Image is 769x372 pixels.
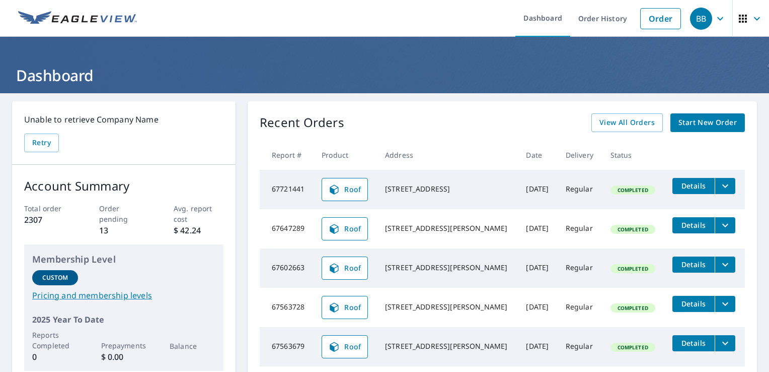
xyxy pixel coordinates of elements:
[640,8,681,29] a: Order
[32,253,215,266] p: Membership Level
[599,116,655,129] span: View All Orders
[322,178,368,201] a: Roof
[328,262,361,274] span: Roof
[260,327,314,366] td: 67563679
[690,8,712,30] div: BB
[672,217,715,233] button: detailsBtn-67647289
[174,203,223,224] p: Avg. report cost
[101,351,147,363] p: $ 0.00
[42,273,68,282] p: Custom
[385,341,510,351] div: [STREET_ADDRESS][PERSON_NAME]
[322,335,368,358] a: Roof
[377,140,518,170] th: Address
[260,113,344,132] p: Recent Orders
[558,170,602,209] td: Regular
[328,223,361,235] span: Roof
[558,327,602,366] td: Regular
[678,181,709,191] span: Details
[24,113,223,126] p: Unable to retrieve Company Name
[518,327,557,366] td: [DATE]
[678,338,709,348] span: Details
[12,65,757,86] h1: Dashboard
[611,344,654,351] span: Completed
[32,314,215,326] p: 2025 Year To Date
[672,178,715,194] button: detailsBtn-67721441
[558,288,602,327] td: Regular
[170,341,215,351] p: Balance
[32,289,215,301] a: Pricing and membership levels
[260,288,314,327] td: 67563728
[715,178,735,194] button: filesDropdownBtn-67721441
[715,296,735,312] button: filesDropdownBtn-67563728
[174,224,223,236] p: $ 42.24
[314,140,377,170] th: Product
[101,340,147,351] p: Prepayments
[328,183,361,196] span: Roof
[611,187,654,194] span: Completed
[672,335,715,351] button: detailsBtn-67563679
[672,296,715,312] button: detailsBtn-67563728
[678,299,709,308] span: Details
[611,226,654,233] span: Completed
[18,11,137,26] img: EV Logo
[385,223,510,233] div: [STREET_ADDRESS][PERSON_NAME]
[518,140,557,170] th: Date
[385,302,510,312] div: [STREET_ADDRESS][PERSON_NAME]
[328,301,361,314] span: Roof
[260,170,314,209] td: 67721441
[715,257,735,273] button: filesDropdownBtn-67602663
[385,263,510,273] div: [STREET_ADDRESS][PERSON_NAME]
[602,140,665,170] th: Status
[322,257,368,280] a: Roof
[518,249,557,288] td: [DATE]
[322,296,368,319] a: Roof
[591,113,663,132] a: View All Orders
[32,137,51,149] span: Retry
[32,330,78,351] p: Reports Completed
[260,249,314,288] td: 67602663
[260,209,314,249] td: 67647289
[24,177,223,195] p: Account Summary
[328,341,361,353] span: Roof
[558,209,602,249] td: Regular
[678,260,709,269] span: Details
[611,265,654,272] span: Completed
[518,170,557,209] td: [DATE]
[715,335,735,351] button: filesDropdownBtn-67563679
[24,134,59,152] button: Retry
[518,288,557,327] td: [DATE]
[24,214,74,226] p: 2307
[32,351,78,363] p: 0
[670,113,745,132] a: Start New Order
[99,203,149,224] p: Order pending
[678,116,737,129] span: Start New Order
[672,257,715,273] button: detailsBtn-67602663
[558,140,602,170] th: Delivery
[715,217,735,233] button: filesDropdownBtn-67647289
[322,217,368,240] a: Roof
[558,249,602,288] td: Regular
[385,184,510,194] div: [STREET_ADDRESS]
[611,304,654,312] span: Completed
[99,224,149,236] p: 13
[518,209,557,249] td: [DATE]
[24,203,74,214] p: Total order
[678,220,709,230] span: Details
[260,140,314,170] th: Report #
